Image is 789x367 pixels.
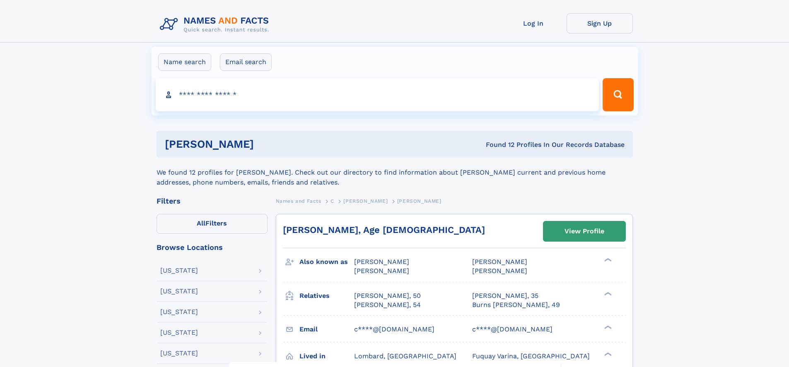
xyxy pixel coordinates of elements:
div: We found 12 profiles for [PERSON_NAME]. Check out our directory to find information about [PERSON... [157,158,633,187]
h3: Relatives [299,289,354,303]
div: [US_STATE] [160,350,198,357]
div: View Profile [565,222,604,241]
span: C [331,198,334,204]
span: Fuquay Varina, [GEOGRAPHIC_DATA] [472,352,590,360]
input: search input [156,78,599,111]
span: [PERSON_NAME] [397,198,442,204]
label: Email search [220,53,272,71]
span: [PERSON_NAME] [343,198,388,204]
a: [PERSON_NAME], Age [DEMOGRAPHIC_DATA] [283,225,485,235]
label: Filters [157,214,268,234]
div: ❯ [602,351,612,357]
div: Found 12 Profiles In Our Records Database [370,140,625,149]
span: [PERSON_NAME] [472,258,527,266]
img: Logo Names and Facts [157,13,276,36]
div: [US_STATE] [160,267,198,274]
a: [PERSON_NAME], 50 [354,291,421,300]
div: Browse Locations [157,244,268,251]
a: View Profile [543,221,625,241]
h1: [PERSON_NAME] [165,139,370,149]
h3: Also known as [299,255,354,269]
span: [PERSON_NAME] [354,267,409,275]
span: All [197,219,205,227]
div: [US_STATE] [160,288,198,295]
h3: Email [299,322,354,336]
a: [PERSON_NAME] [343,196,388,206]
button: Search Button [603,78,633,111]
span: [PERSON_NAME] [354,258,409,266]
a: Burns [PERSON_NAME], 49 [472,300,560,309]
span: Lombard, [GEOGRAPHIC_DATA] [354,352,456,360]
label: Name search [158,53,211,71]
a: [PERSON_NAME], 54 [354,300,421,309]
span: [PERSON_NAME] [472,267,527,275]
a: Log In [500,13,567,34]
a: Names and Facts [276,196,321,206]
div: Filters [157,197,268,205]
div: ❯ [602,257,612,263]
div: ❯ [602,291,612,296]
div: ❯ [602,324,612,330]
a: [PERSON_NAME], 35 [472,291,538,300]
a: C [331,196,334,206]
a: Sign Up [567,13,633,34]
div: [US_STATE] [160,329,198,336]
h3: Lived in [299,349,354,363]
div: [US_STATE] [160,309,198,315]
